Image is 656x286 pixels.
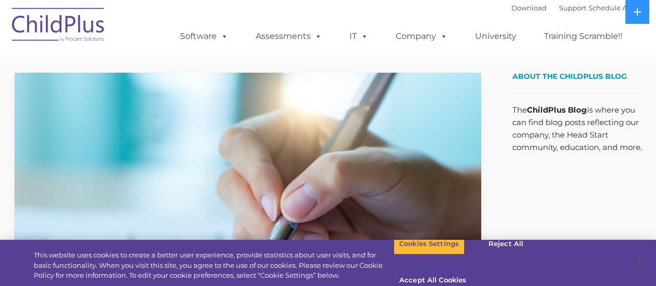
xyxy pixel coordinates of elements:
[628,251,651,274] button: Close
[512,104,642,154] p: The is where you can find blog posts reflecting our company, the Head Start community, education,...
[589,4,650,12] a: Schedule A Demo
[34,250,394,281] div: This website uses cookies to create a better user experience, provide statistics about user visit...
[512,72,627,81] span: About the ChildPlus Blog
[465,26,527,47] a: University
[170,26,239,47] a: Software
[527,105,587,115] strong: ChildPlus Blog
[559,4,587,12] a: Support
[385,26,458,47] a: Company
[339,26,379,47] a: IT
[245,26,332,47] a: Assessments
[534,26,633,47] a: Training Scramble!!
[394,233,465,255] button: Cookies Settings
[7,1,110,52] img: ChildPlus by Procare Solutions
[473,233,538,255] button: Reject All
[511,4,650,12] font: |
[511,4,547,12] a: Download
